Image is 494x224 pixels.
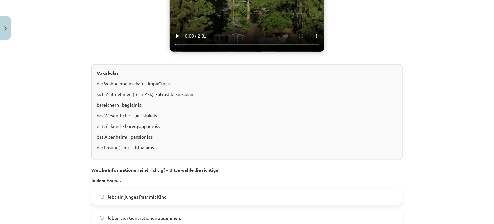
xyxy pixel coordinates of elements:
p: entzückend - burvīgs, apburošs [97,123,397,130]
p: sich Zeit nehmen (für + Akk) - atrast laiku kādam [97,91,397,98]
input: lebt ein junges Paar mit Kind. [100,195,104,199]
p: das Wesentliche - būtiskākais [97,112,397,119]
p: die Wohngemeinschaft - kopmītnes [97,80,397,87]
strong: Vokabular: [97,70,119,76]
span: lebt ein junges Paar mit Kind. [108,193,167,200]
strong: In dem Haus… [91,178,121,183]
p: die Lösung(_en) - risinājums [97,144,397,151]
p: das Altenheim( - pansionāts [97,133,397,140]
img: icon-close-lesson-0947bae3869378f0d4975bcd49f059093ad1ed9edebbc8119c70593378902aed.svg [4,26,7,31]
p: bereichern - bagātināt [97,102,397,108]
input: leben vier Generationen zusammen. [100,216,104,220]
strong: Welche Informationen sind richtig? – Bitte wähle die richtige! [91,167,220,173]
span: leben vier Generationen zusammen. [108,215,181,221]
